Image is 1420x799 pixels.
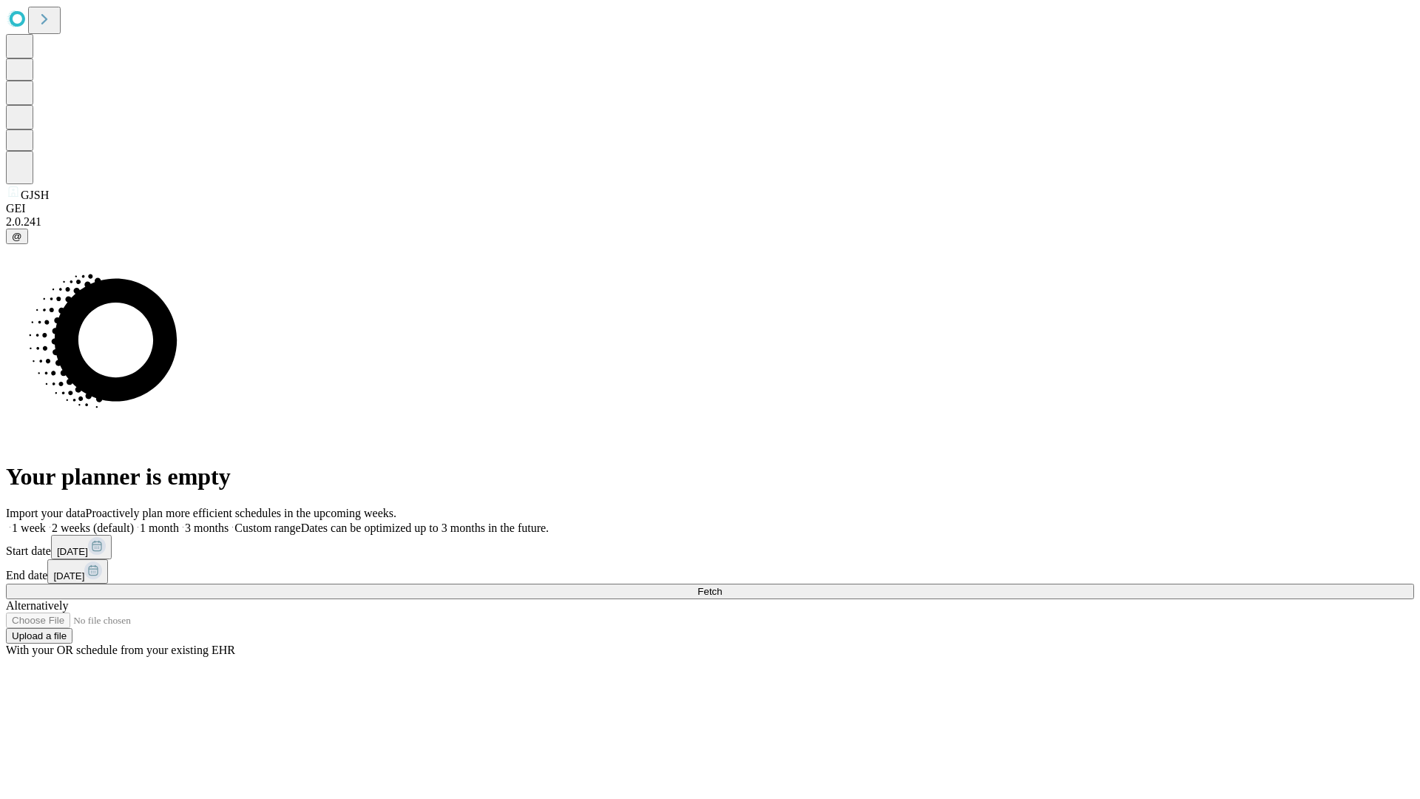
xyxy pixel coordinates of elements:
span: GJSH [21,189,49,201]
div: End date [6,559,1414,584]
span: [DATE] [57,546,88,557]
span: 2 weeks (default) [52,522,134,534]
span: With your OR schedule from your existing EHR [6,644,235,656]
span: 1 week [12,522,46,534]
button: Fetch [6,584,1414,599]
div: GEI [6,202,1414,215]
div: Start date [6,535,1414,559]
h1: Your planner is empty [6,463,1414,490]
div: 2.0.241 [6,215,1414,229]
span: Dates can be optimized up to 3 months in the future. [301,522,549,534]
button: [DATE] [47,559,108,584]
button: Upload a file [6,628,72,644]
span: 1 month [140,522,179,534]
button: [DATE] [51,535,112,559]
button: @ [6,229,28,244]
span: Proactively plan more efficient schedules in the upcoming weeks. [86,507,396,519]
span: Alternatively [6,599,68,612]
span: Import your data [6,507,86,519]
span: @ [12,231,22,242]
span: Fetch [697,586,722,597]
span: [DATE] [53,570,84,581]
span: 3 months [185,522,229,534]
span: Custom range [234,522,300,534]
